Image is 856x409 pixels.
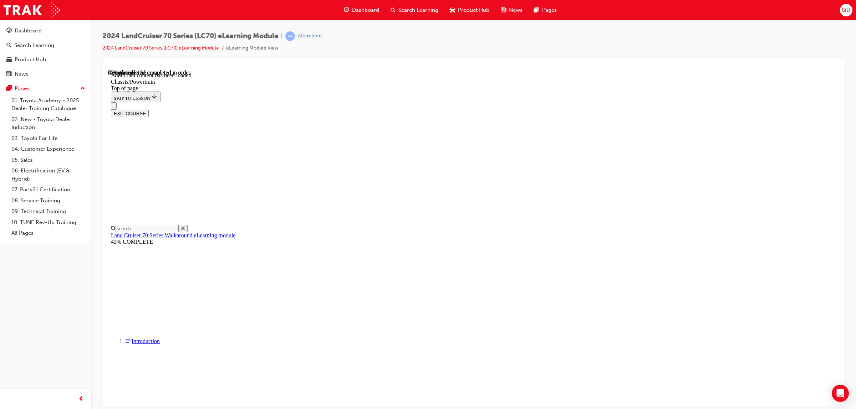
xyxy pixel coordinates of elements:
div: Dashboard [15,27,42,35]
button: SKIP TO LESSON [3,22,52,33]
a: 05. Sales [9,155,88,166]
a: 06. Electrification (EV & Hybrid) [9,165,88,184]
span: | [281,32,282,40]
a: Land Cruiser 70 Series Walkaround eLearning module [3,163,127,169]
a: news-iconNews [495,3,528,17]
li: eLearning Module View [226,44,279,52]
div: Product Hub [15,56,46,64]
button: QD [840,4,852,16]
a: car-iconProduct Hub [444,3,495,17]
a: 07. Parts21 Certification [9,184,88,195]
span: Product Hub [458,6,489,14]
span: car-icon [6,57,12,63]
a: 08. Service Training [9,195,88,206]
a: Dashboard [3,24,88,37]
span: pages-icon [6,86,12,92]
span: news-icon [501,6,506,15]
a: Search Learning [3,39,88,52]
span: pages-icon [534,6,539,15]
a: 01. Toyota Academy - 2025 Dealer Training Catalogue [9,95,88,114]
span: search-icon [391,6,396,15]
span: QD [842,6,850,14]
button: Close search menu [70,155,80,163]
a: search-iconSearch Learning [385,3,444,17]
span: Search Learning [398,6,438,14]
button: Pages [3,82,88,95]
span: up-icon [80,84,85,93]
div: 43% COMPLETE [3,169,728,176]
span: Pages [542,6,557,14]
a: Product Hub [3,53,88,66]
button: Close navigation menu [3,33,9,40]
div: Search Learning [14,41,54,50]
input: Search [7,155,70,163]
a: 04. Customer Experience [9,144,88,155]
a: All Pages [9,228,88,239]
img: Trak [4,2,60,18]
a: News [3,68,88,81]
div: Chassis/Powertrain [3,9,728,16]
span: SKIP TO LESSON [6,26,50,31]
span: search-icon [6,42,11,49]
span: learningRecordVerb_ATTEMPT-icon [285,31,295,41]
a: 02. New - Toyota Dealer Induction [9,114,88,133]
span: 2024 LandCruiser 70 Series (LC70) eLearning Module [102,32,278,40]
span: Dashboard [352,6,379,14]
a: 09. Technical Training [9,206,88,217]
span: News [509,6,523,14]
button: EXIT COURSE [3,40,41,48]
a: pages-iconPages [528,3,562,17]
span: guage-icon [6,28,12,34]
div: Open Intercom Messenger [832,385,849,402]
span: news-icon [6,71,12,78]
button: DashboardSearch LearningProduct HubNews [3,23,88,82]
a: guage-iconDashboard [338,3,385,17]
span: guage-icon [344,6,349,15]
div: Top of page [3,16,728,22]
div: Pages [15,84,29,93]
div: Attempted [298,33,322,40]
div: News [15,70,28,78]
a: 2024 LandCruiser 70 Series (LC70) eLearning Module [102,45,219,51]
span: prev-icon [78,395,84,404]
div: Additional content has been loaded [3,3,728,9]
a: 03. Toyota For Life [9,133,88,144]
a: 10. TUNE Rev-Up Training [9,217,88,228]
span: car-icon [450,6,455,15]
